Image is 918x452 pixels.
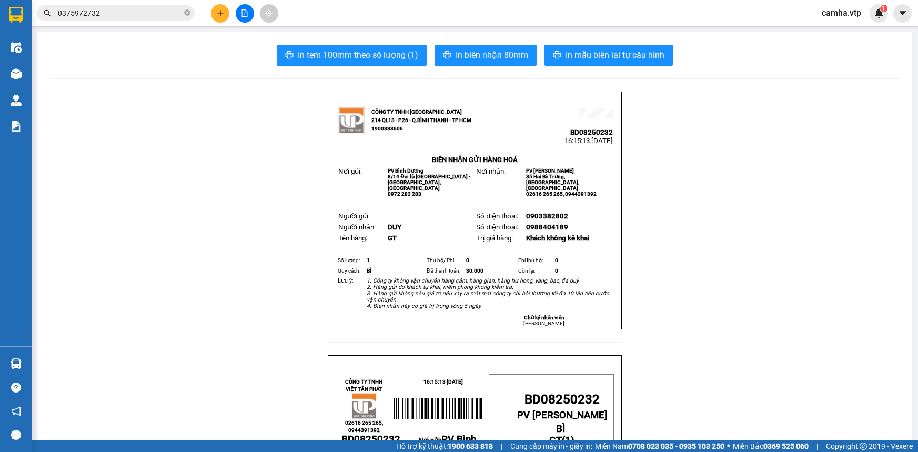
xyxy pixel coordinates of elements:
[526,168,574,174] span: PV [PERSON_NAME]
[526,191,597,197] span: 02616 265 265, 0944391392
[298,48,418,62] span: In tem 100mm theo số lượng (1)
[285,51,294,61] span: printer
[524,392,600,407] span: BD08250232
[526,174,579,191] span: 85 Hai Bà Trưng, [GEOGRAPHIC_DATA], [GEOGRAPHIC_DATA]
[549,435,562,446] span: GT
[338,234,367,242] span: Tên hàng:
[553,51,561,61] span: printer
[466,257,469,263] span: 0
[476,212,518,220] span: Số điện thoại:
[555,268,558,274] span: 0
[476,234,513,242] span: Trị giá hàng:
[549,423,574,446] strong: ( )
[260,4,278,23] button: aim
[11,68,22,79] img: warehouse-icon
[44,9,51,17] span: search
[570,128,613,136] span: BD08250232
[435,45,537,66] button: printerIn biên nhận 80mm
[476,167,506,175] span: Nơi nhận:
[338,107,365,134] img: logo
[265,9,273,17] span: aim
[11,358,22,369] img: warehouse-icon
[727,444,730,448] span: ⚪️
[425,266,465,276] td: Đã thanh toán:
[517,255,553,266] td: Phí thu hộ:
[184,8,190,18] span: close-circle
[526,223,568,231] span: 0988404189
[882,5,885,12] span: 1
[184,9,190,16] span: close-circle
[211,4,229,23] button: plus
[388,168,423,174] span: PV Bình Dương
[9,7,23,23] img: logo-vxr
[526,212,568,220] span: 0903382802
[241,9,248,17] span: file-add
[628,442,724,450] strong: 0708 023 035 - 0935 103 250
[11,383,21,393] span: question-circle
[555,257,558,263] span: 0
[367,268,371,274] span: BÌ
[517,409,607,421] span: PV [PERSON_NAME]
[388,174,470,191] span: 8/14 Đại lộ [GEOGRAPHIC_DATA] - [GEOGRAPHIC_DATA], [GEOGRAPHIC_DATA]
[595,440,724,452] span: Miền Nam
[423,379,463,385] span: 16:15:13 [DATE]
[367,257,370,263] span: 1
[341,434,400,445] span: BD08250232
[345,379,382,392] strong: CÔNG TY TNHH VIỆT TÂN PHÁT
[432,156,518,164] strong: BIÊN NHẬN GỬI HÀNG HOÁ
[338,223,376,231] span: Người nhận:
[466,268,483,274] span: 30.000
[11,430,21,440] span: message
[510,440,592,452] span: Cung cấp máy in - giấy in:
[217,9,224,17] span: plus
[813,6,870,19] span: camha.vtp
[388,191,421,197] span: 0972 283 283
[880,5,887,12] sup: 1
[336,266,365,276] td: Quy cách:
[874,8,884,18] img: icon-new-feature
[566,48,664,62] span: In mẫu biên lai tự cấu hình
[338,277,354,284] span: Lưu ý:
[396,440,493,452] span: Hỗ trợ kỹ thuật:
[565,435,571,446] span: 1
[526,234,589,242] span: Khách không kê khai
[456,48,528,62] span: In biên nhận 80mm
[816,440,818,452] span: |
[11,42,22,53] img: warehouse-icon
[371,109,471,132] strong: CÔNG TY TNHH [GEOGRAPHIC_DATA] 214 QL13 - P.26 - Q.BÌNH THẠNH - TP HCM 1900888606
[544,45,673,66] button: printerIn mẫu biên lai tự cấu hình
[277,45,427,66] button: printerIn tem 100mm theo số lượng (1)
[443,51,451,61] span: printer
[58,7,182,19] input: Tìm tên, số ĐT hoặc mã đơn
[524,315,564,320] strong: Chữ ký nhân viên
[564,137,613,145] span: 16:15:13 [DATE]
[351,393,377,419] img: logo
[476,223,518,231] span: Số điện thoại:
[523,320,564,326] span: [PERSON_NAME]
[733,440,809,452] span: Miền Bắc
[388,223,401,231] span: DUY
[448,442,493,450] strong: 1900 633 818
[336,255,365,266] td: Số lượng:
[388,234,397,242] span: GT
[345,420,383,433] span: 02616 265 265, 0944391392
[893,4,912,23] button: caret-down
[11,121,22,132] img: solution-icon
[425,255,465,266] td: Thụ hộ/ Phí
[11,406,21,416] span: notification
[763,442,809,450] strong: 0369 525 060
[11,95,22,106] img: warehouse-icon
[860,443,867,450] span: copyright
[236,4,254,23] button: file-add
[556,423,565,435] span: BÌ
[517,266,553,276] td: Còn lại:
[898,8,907,18] span: caret-down
[338,212,370,220] span: Người gửi:
[367,277,609,309] em: 1. Công ty không vận chuyển hàng cấm, hàng gian, hàng hư hỏng, vàng, bạc, đá quý. 2. Hàng gửi do ...
[338,167,362,175] span: Nơi gửi:
[501,440,502,452] span: |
